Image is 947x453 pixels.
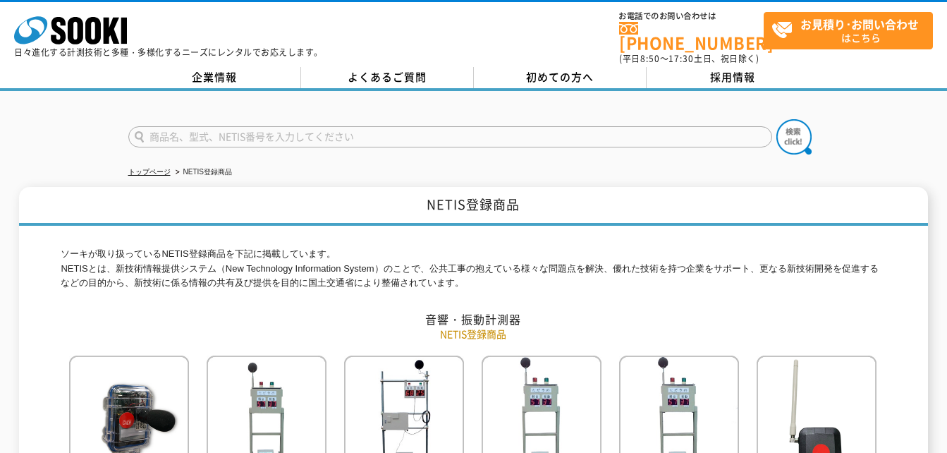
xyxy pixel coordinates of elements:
h1: NETIS登録商品 [19,187,928,226]
span: 8:50 [640,52,660,65]
h2: 音響・振動計測器 [61,312,886,327]
p: NETIS登録商品 [61,327,886,342]
span: 初めての方へ [526,69,594,85]
strong: お見積り･お問い合わせ [800,16,919,32]
span: 17:30 [668,52,694,65]
a: [PHONE_NUMBER] [619,22,764,51]
p: 日々進化する計測技術と多種・多様化するニーズにレンタルでお応えします。 [14,48,323,56]
p: ソーキが取り扱っているNETIS登録商品を下記に掲載しています。 NETISとは、新技術情報提供システム（New Technology Information System）のことで、公共工事の... [61,247,886,291]
span: (平日 ～ 土日、祝日除く) [619,52,759,65]
li: NETIS登録商品 [173,165,232,180]
img: btn_search.png [776,119,812,155]
input: 商品名、型式、NETIS番号を入力してください [128,126,772,147]
a: よくあるご質問 [301,67,474,88]
a: トップページ [128,168,171,176]
span: お電話でのお問い合わせは [619,12,764,20]
a: 企業情報 [128,67,301,88]
a: お見積り･お問い合わせはこちら [764,12,933,49]
span: はこちら [771,13,932,48]
a: 初めての方へ [474,67,647,88]
a: 採用情報 [647,67,819,88]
